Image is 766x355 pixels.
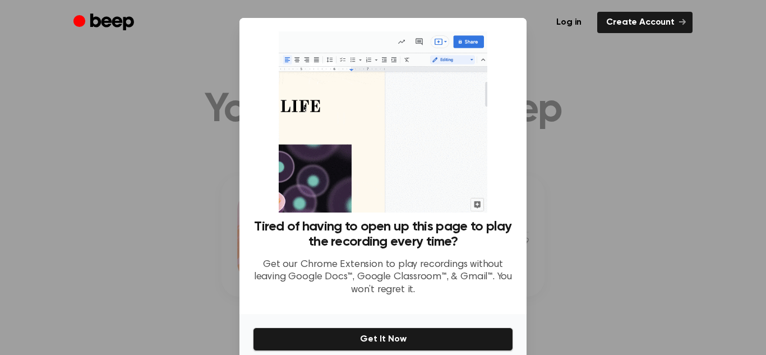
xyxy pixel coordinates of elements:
[73,12,137,34] a: Beep
[597,12,693,33] a: Create Account
[547,12,590,33] a: Log in
[253,328,513,351] button: Get It Now
[253,219,513,250] h3: Tired of having to open up this page to play the recording every time?
[253,259,513,297] p: Get our Chrome Extension to play recordings without leaving Google Docs™, Google Classroom™, & Gm...
[279,31,487,213] img: Beep extension in action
